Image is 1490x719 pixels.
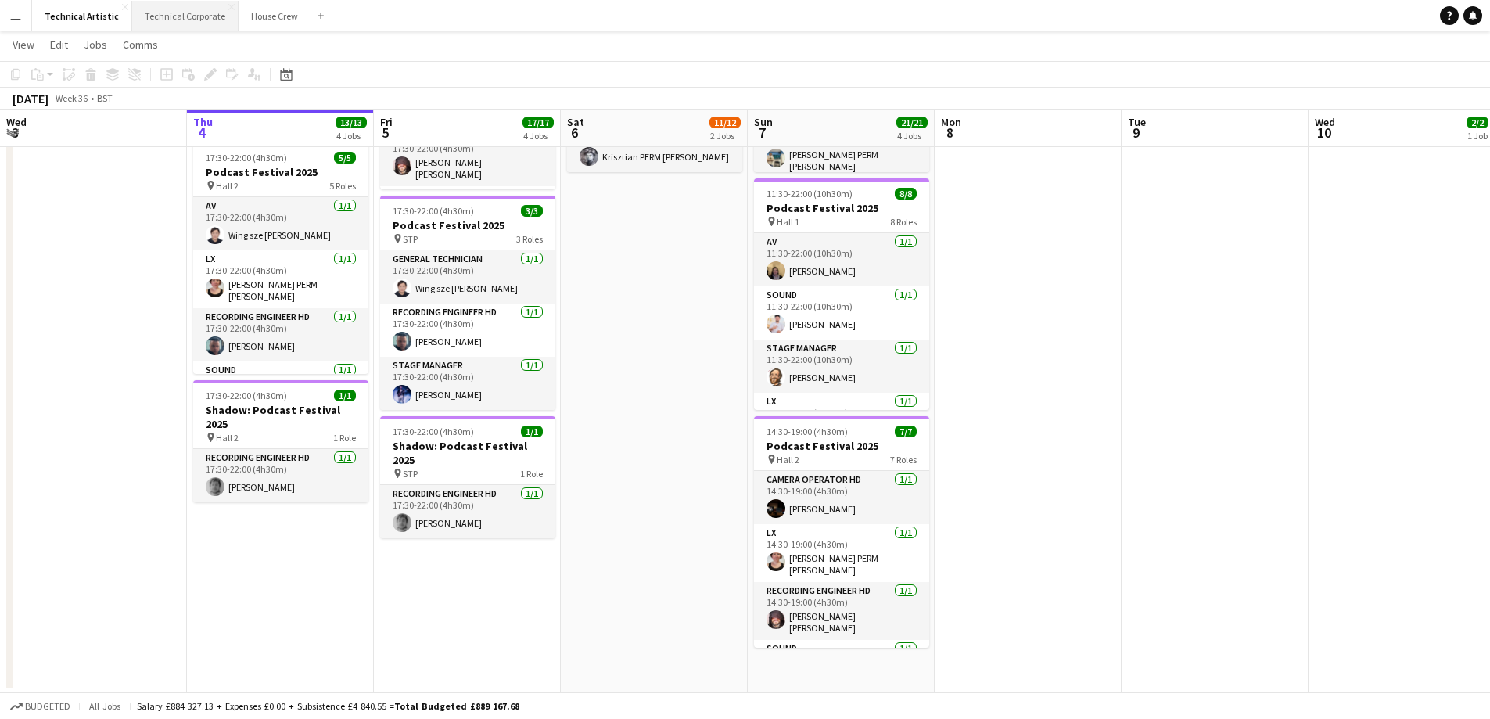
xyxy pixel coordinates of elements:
span: Edit [50,38,68,52]
div: 4 Jobs [523,130,553,142]
app-job-card: 17:30-22:00 (4h30m)1/1Shadow: Podcast Festival 2025 Hall 21 RoleRecording Engineer HD1/117:30-22:... [193,380,368,502]
span: 3/3 [521,205,543,217]
span: Hall 2 [777,454,799,466]
a: Comms [117,34,164,55]
span: 3 [4,124,27,142]
span: 17:30-22:00 (4h30m) [393,426,474,437]
h3: Podcast Festival 2025 [754,201,929,215]
app-card-role: Recording Engineer HD1/117:30-22:00 (4h30m)[PERSON_NAME] [380,304,555,357]
span: 2/2 [1467,117,1488,128]
span: Hall 2 [216,432,239,444]
app-card-role: LX1/112:30-22:00 (9h30m) [754,393,929,446]
span: 9 [1126,124,1146,142]
div: [DATE] [13,91,48,106]
span: Mon [941,115,961,129]
span: Jobs [84,38,107,52]
span: Week 36 [52,92,91,104]
span: 5/5 [334,152,356,164]
app-card-role: Sound1/1 [380,186,555,239]
a: View [6,34,41,55]
app-job-card: 14:30-19:00 (4h30m)7/7Podcast Festival 2025 Hall 27 RolesCamera Operator HD1/114:30-19:00 (4h30m)... [754,416,929,648]
app-card-role: LX1/117:30-22:00 (4h30m)[PERSON_NAME] PERM [PERSON_NAME] [193,250,368,308]
span: 1/1 [521,426,543,437]
button: Technical Artistic [32,1,132,31]
div: 2 Jobs [710,130,740,142]
span: Comms [123,38,158,52]
app-card-role: Duty Technician1/114:00-22:00 (8h)[PERSON_NAME] PERM [PERSON_NAME] [754,120,929,178]
span: 17:30-22:00 (4h30m) [393,205,474,217]
span: 5 [378,124,393,142]
span: 14:30-19:00 (4h30m) [767,426,848,437]
app-card-role: Stage Manager1/117:30-22:00 (4h30m)[PERSON_NAME] [380,357,555,410]
span: 17:30-22:00 (4h30m) [206,390,287,401]
div: 4 Jobs [897,130,927,142]
app-card-role: Recording Engineer HD1/117:30-22:00 (4h30m)[PERSON_NAME] [193,449,368,502]
app-card-role: Recording Engineer HD1/117:30-22:00 (4h30m)[PERSON_NAME] [PERSON_NAME] [380,128,555,186]
span: 5 Roles [329,180,356,192]
app-card-role: Recording Engineer HD1/117:30-22:00 (4h30m)[PERSON_NAME] [193,308,368,361]
span: STP [403,468,418,480]
a: Jobs [77,34,113,55]
app-job-card: 17:30-22:00 (4h30m)3/3Podcast Festival 2025 STP3 RolesGeneral Technician1/117:30-22:00 (4h30m)Win... [380,196,555,410]
app-card-role: Stage Manager1/111:30-22:00 (10h30m)[PERSON_NAME] [754,340,929,393]
app-card-role: Recording Engineer HD1/117:30-22:00 (4h30m)[PERSON_NAME] [380,485,555,538]
app-card-role: Sound1/111:30-22:00 (10h30m)[PERSON_NAME] [754,286,929,340]
app-card-role: Recording Engineer HD1/114:30-19:00 (4h30m)[PERSON_NAME] [PERSON_NAME] [754,582,929,640]
app-card-role: AV1/117:30-22:00 (4h30m)Wing sze [PERSON_NAME] [193,197,368,250]
span: All jobs [86,700,124,712]
h3: Shadow: Podcast Festival 2025 [193,403,368,431]
span: 1 Role [333,432,356,444]
span: 6 [565,124,584,142]
div: BST [97,92,113,104]
app-card-role: Camera Operator HD1/114:30-19:00 (4h30m)[PERSON_NAME] [754,471,929,524]
span: 7 Roles [890,454,917,466]
app-card-role: General Technician1/117:30-22:00 (4h30m)Wing sze [PERSON_NAME] [380,250,555,304]
app-card-role: Sound1/1 [193,361,368,415]
span: Budgeted [25,701,70,712]
span: 10 [1312,124,1335,142]
span: 8 [939,124,961,142]
span: 11:30-22:00 (10h30m) [767,188,853,200]
span: STP [403,233,418,245]
app-card-role: AV1/111:30-22:00 (10h30m)[PERSON_NAME] [754,233,929,286]
button: Budgeted [8,698,73,715]
span: Hall 1 [777,216,799,228]
span: Sun [754,115,773,129]
div: 4 Jobs [336,130,366,142]
span: Total Budgeted £889 167.68 [394,700,519,712]
span: 1 Role [520,468,543,480]
span: 11/12 [709,117,741,128]
div: Salary £884 327.13 + Expenses £0.00 + Subsistence £4 840.55 = [137,700,519,712]
span: 17:30-22:00 (4h30m) [206,152,287,164]
app-job-card: 11:30-22:00 (10h30m)8/8Podcast Festival 2025 Hall 18 RolesAV1/111:30-22:00 (10h30m)[PERSON_NAME]S... [754,178,929,410]
h3: Podcast Festival 2025 [193,165,368,179]
button: Technical Corporate [132,1,239,31]
span: View [13,38,34,52]
span: Wed [1315,115,1335,129]
h3: Shadow: Podcast Festival 2025 [380,439,555,467]
span: Sat [567,115,584,129]
app-job-card: 17:30-22:00 (4h30m)5/5Podcast Festival 2025 Hall 25 RolesAV1/117:30-22:00 (4h30m)Wing sze [PERSON... [193,142,368,374]
span: 21/21 [896,117,928,128]
app-job-card: 17:30-22:00 (4h30m)1/1Shadow: Podcast Festival 2025 STP1 RoleRecording Engineer HD1/117:30-22:00 ... [380,416,555,538]
span: 8 Roles [890,216,917,228]
span: 7/7 [895,426,917,437]
span: 7 [752,124,773,142]
app-card-role: LX1/114:30-19:00 (4h30m)[PERSON_NAME] PERM [PERSON_NAME] [754,524,929,582]
span: Tue [1128,115,1146,129]
span: Thu [193,115,213,129]
span: 8/8 [895,188,917,200]
span: 3 Roles [516,233,543,245]
a: Edit [44,34,74,55]
div: 1 Job [1467,130,1488,142]
app-card-role: Sound1/1 [754,640,929,693]
span: 1/1 [334,390,356,401]
span: 4 [191,124,213,142]
span: 17/17 [522,117,554,128]
h3: Podcast Festival 2025 [380,218,555,232]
